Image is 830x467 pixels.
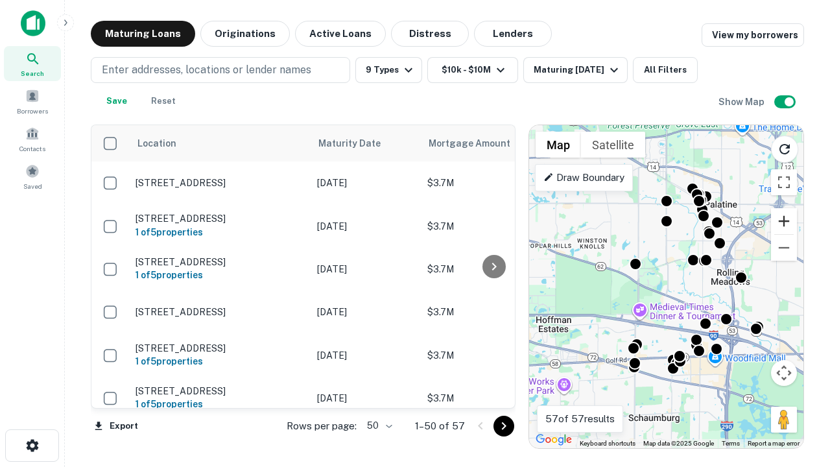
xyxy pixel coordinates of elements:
th: Mortgage Amount [421,125,563,162]
p: [DATE] [317,305,414,319]
p: [DATE] [317,219,414,233]
button: Zoom in [771,208,797,234]
a: Terms (opens in new tab) [722,440,740,447]
button: Toggle fullscreen view [771,169,797,195]
p: 1–50 of 57 [415,418,465,434]
span: Search [21,68,44,78]
p: [STREET_ADDRESS] [136,342,304,354]
button: 9 Types [355,57,422,83]
p: $3.7M [427,176,557,190]
p: $3.7M [427,305,557,319]
span: Location [137,136,176,151]
button: $10k - $10M [427,57,518,83]
h6: 1 of 5 properties [136,225,304,239]
button: Keyboard shortcuts [580,439,635,448]
p: [DATE] [317,176,414,190]
button: Go to next page [493,416,514,437]
button: Reload search area [771,136,798,163]
button: Export [91,416,141,436]
button: Save your search to get updates of matches that match your search criteria. [96,88,137,114]
button: Drag Pegman onto the map to open Street View [771,407,797,433]
p: Enter addresses, locations or lender names [102,62,311,78]
p: [STREET_ADDRESS] [136,177,304,189]
a: Contacts [4,121,61,156]
p: [STREET_ADDRESS] [136,306,304,318]
img: capitalize-icon.png [21,10,45,36]
h6: 1 of 5 properties [136,354,304,368]
a: Search [4,46,61,81]
a: Report a map error [748,440,800,447]
button: Maturing [DATE] [523,57,628,83]
div: 0 0 [529,125,803,448]
a: View my borrowers [702,23,804,47]
p: Rows per page: [287,418,357,434]
span: Map data ©2025 Google [643,440,714,447]
button: All Filters [633,57,698,83]
button: Enter addresses, locations or lender names [91,57,350,83]
a: Open this area in Google Maps (opens a new window) [532,431,575,448]
button: Zoom out [771,235,797,261]
p: $3.7M [427,219,557,233]
span: Borrowers [17,106,48,116]
span: Saved [23,181,42,191]
h6: 1 of 5 properties [136,268,304,282]
p: $3.7M [427,348,557,363]
p: [DATE] [317,391,414,405]
p: [STREET_ADDRESS] [136,385,304,397]
button: Distress [391,21,469,47]
a: Saved [4,159,61,194]
div: 50 [362,416,394,435]
button: Show satellite imagery [581,132,645,158]
button: Show street map [536,132,581,158]
h6: Show Map [718,95,766,109]
iframe: Chat Widget [765,322,830,384]
th: Maturity Date [311,125,421,162]
h6: 1 of 5 properties [136,397,304,411]
a: Borrowers [4,84,61,119]
button: Originations [200,21,290,47]
span: Mortgage Amount [429,136,527,151]
p: $3.7M [427,262,557,276]
div: Maturing [DATE] [534,62,622,78]
p: $3.7M [427,391,557,405]
button: Active Loans [295,21,386,47]
button: Reset [143,88,184,114]
button: Lenders [474,21,552,47]
p: [STREET_ADDRESS] [136,256,304,268]
span: Maturity Date [318,136,397,151]
button: Maturing Loans [91,21,195,47]
p: [STREET_ADDRESS] [136,213,304,224]
img: Google [532,431,575,448]
th: Location [129,125,311,162]
p: Draw Boundary [543,170,624,186]
p: 57 of 57 results [545,411,615,427]
p: [DATE] [317,348,414,363]
span: Contacts [19,143,45,154]
p: [DATE] [317,262,414,276]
